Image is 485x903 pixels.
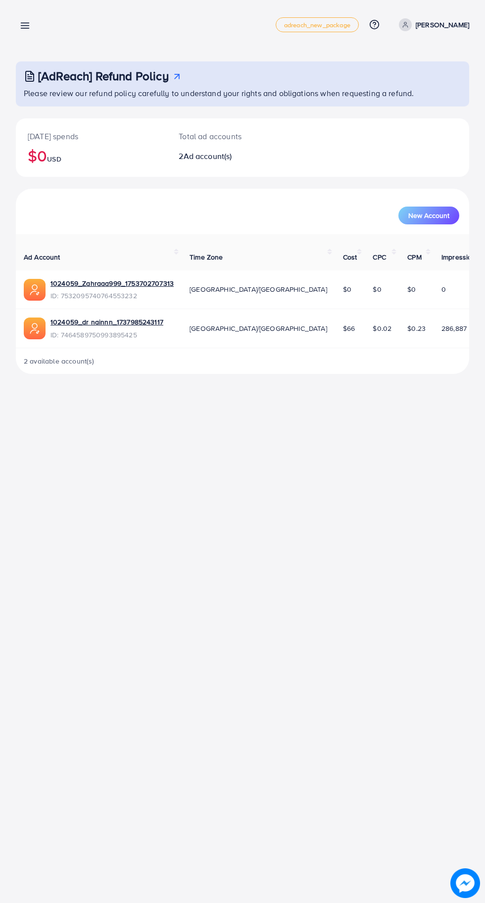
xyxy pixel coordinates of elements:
[343,284,351,294] span: $0
[28,146,155,165] h2: $0
[416,19,469,31] p: [PERSON_NAME]
[408,212,449,219] span: New Account
[38,69,169,83] h3: [AdReach] Refund Policy
[398,207,459,224] button: New Account
[24,252,60,262] span: Ad Account
[343,323,355,333] span: $66
[373,284,381,294] span: $0
[276,17,359,32] a: adreach_new_package
[47,154,61,164] span: USD
[50,317,163,327] a: 1024059_dr nainnn_1737985243117
[343,252,357,262] span: Cost
[190,252,223,262] span: Time Zone
[190,284,327,294] span: [GEOGRAPHIC_DATA]/[GEOGRAPHIC_DATA]
[24,87,463,99] p: Please review our refund policy carefully to understand your rights and obligations when requesti...
[441,323,467,333] span: 286,887
[441,252,476,262] span: Impression
[450,868,480,898] img: image
[284,22,350,28] span: adreach_new_package
[24,279,46,301] img: ic-ads-acc.e4c84228.svg
[50,330,163,340] span: ID: 7464589750993895425
[441,284,446,294] span: 0
[373,252,386,262] span: CPC
[50,278,174,288] a: 1024059_Zahraaa999_1753702707313
[24,356,95,366] span: 2 available account(s)
[184,151,232,161] span: Ad account(s)
[373,323,391,333] span: $0.02
[28,130,155,142] p: [DATE] spends
[50,291,174,301] span: ID: 7532095740764553232
[179,130,268,142] p: Total ad accounts
[407,284,416,294] span: $0
[190,323,327,333] span: [GEOGRAPHIC_DATA]/[GEOGRAPHIC_DATA]
[407,252,421,262] span: CPM
[24,318,46,339] img: ic-ads-acc.e4c84228.svg
[395,18,469,31] a: [PERSON_NAME]
[407,323,426,333] span: $0.23
[179,152,268,161] h2: 2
